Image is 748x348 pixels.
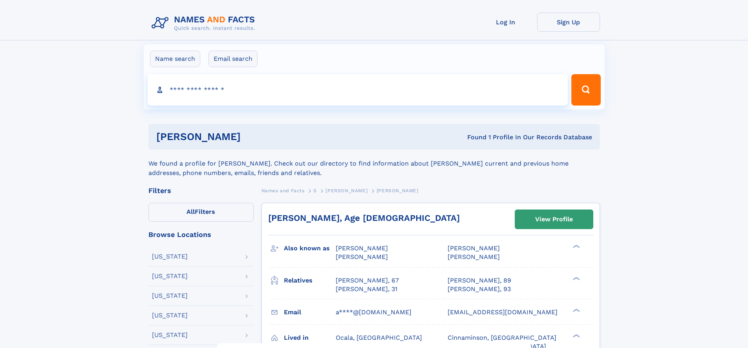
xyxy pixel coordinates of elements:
a: [PERSON_NAME], 89 [448,276,511,285]
span: [PERSON_NAME] [336,244,388,252]
h3: Also known as [284,242,336,255]
input: search input [148,74,568,106]
div: [US_STATE] [152,293,188,299]
a: Names and Facts [262,186,305,195]
label: Email search [208,51,258,67]
div: [US_STATE] [152,253,188,260]
span: [PERSON_NAME] [377,188,419,193]
h1: [PERSON_NAME] [156,132,354,142]
span: [EMAIL_ADDRESS][DOMAIN_NAME] [448,308,558,316]
div: Browse Locations [148,231,254,238]
span: Cinnaminson, [GEOGRAPHIC_DATA] [448,334,556,341]
span: S [313,188,317,193]
h3: Lived in [284,331,336,344]
div: We found a profile for [PERSON_NAME]. Check out our directory to find information about [PERSON_N... [148,149,600,178]
a: [PERSON_NAME], 31 [336,285,397,293]
a: [PERSON_NAME] [326,186,368,195]
div: [US_STATE] [152,332,188,338]
span: [PERSON_NAME] [448,244,500,252]
label: Filters [148,203,254,222]
div: [US_STATE] [152,312,188,319]
div: [US_STATE] [152,273,188,279]
div: View Profile [535,210,573,228]
label: Name search [150,51,200,67]
div: ❯ [571,333,580,338]
span: [PERSON_NAME] [448,253,500,261]
div: ❯ [571,276,580,281]
a: Log In [474,13,537,32]
button: Search Button [571,74,600,106]
span: Ocala, [GEOGRAPHIC_DATA] [336,334,422,341]
a: [PERSON_NAME], 67 [336,276,399,285]
div: Found 1 Profile In Our Records Database [354,133,592,142]
a: [PERSON_NAME], Age [DEMOGRAPHIC_DATA] [268,213,460,223]
span: [PERSON_NAME] [336,253,388,261]
a: S [313,186,317,195]
span: All [187,208,195,215]
h3: Email [284,306,336,319]
div: ❯ [571,244,580,249]
div: ❯ [571,308,580,313]
img: Logo Names and Facts [148,13,262,34]
span: [PERSON_NAME] [326,188,368,193]
a: [PERSON_NAME], 93 [448,285,511,293]
div: Filters [148,187,254,194]
a: View Profile [515,210,593,229]
h3: Relatives [284,274,336,287]
a: Sign Up [537,13,600,32]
